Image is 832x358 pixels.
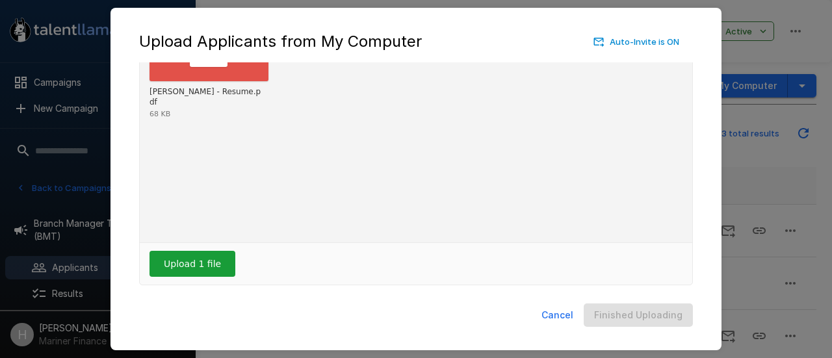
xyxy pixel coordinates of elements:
button: Upload 1 file [149,251,235,277]
div: Nicole Yu - Resume.pdf [149,87,265,107]
div: 68 KB [149,110,170,118]
button: Auto-Invite is ON [591,32,682,52]
button: Cancel [536,303,578,327]
div: Upload Applicants from My Computer [139,31,693,52]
